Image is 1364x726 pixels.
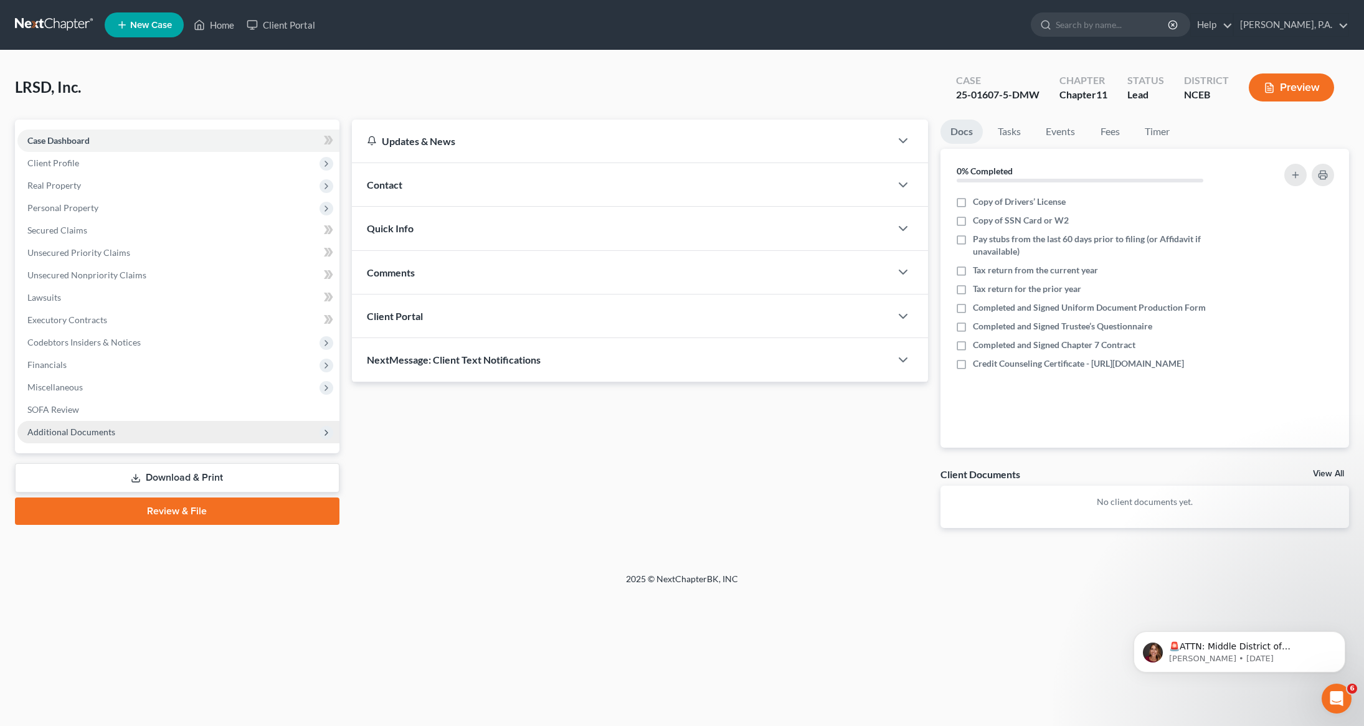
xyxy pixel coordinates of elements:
a: Events [1036,120,1085,144]
a: Executory Contracts [17,309,339,331]
div: Lead [1127,88,1164,102]
span: Personal Property [27,202,98,213]
a: Timer [1135,120,1180,144]
span: NextMessage: Client Text Notifications [367,354,541,365]
div: Status [1127,73,1164,88]
iframe: Intercom notifications message [1115,605,1364,692]
span: Pay stubs from the last 60 days prior to filing (or Affidavit if unavailable) [973,233,1236,258]
div: Updates & News [367,134,876,148]
span: LRSD, Inc. [15,78,81,96]
span: Client Profile [27,158,79,168]
a: Download & Print [15,463,339,493]
a: [PERSON_NAME], P.A. [1234,14,1348,36]
span: Copy of SSN Card or W2 [973,214,1069,227]
span: Financials [27,359,67,370]
div: Case [956,73,1040,88]
span: Tax return from the current year [973,264,1098,276]
strong: 0% Completed [957,166,1013,176]
iframe: Intercom live chat [1322,684,1352,714]
span: Completed and Signed Trustee’s Questionnaire [973,320,1152,332]
div: Client Documents [940,468,1020,481]
a: Case Dashboard [17,130,339,152]
span: Contact [367,179,402,191]
span: Unsecured Priority Claims [27,247,130,258]
a: Docs [940,120,983,144]
p: No client documents yet. [950,496,1339,508]
span: 6 [1347,684,1357,694]
div: NCEB [1184,88,1229,102]
span: Unsecured Nonpriority Claims [27,270,146,280]
span: SOFA Review [27,404,79,415]
span: Copy of Drivers’ License [973,196,1066,208]
a: Secured Claims [17,219,339,242]
span: Miscellaneous [27,382,83,392]
a: View All [1313,469,1344,478]
a: Lawsuits [17,286,339,309]
a: Review & File [15,497,339,525]
span: Secured Claims [27,225,87,235]
span: Lawsuits [27,292,61,303]
a: Home [187,14,240,36]
a: Unsecured Nonpriority Claims [17,264,339,286]
span: 11 [1096,88,1107,100]
a: Client Portal [240,14,321,36]
span: Real Property [27,180,81,191]
span: Additional Documents [27,427,115,437]
span: Credit Counseling Certificate - [URL][DOMAIN_NAME] [973,357,1184,370]
input: Search by name... [1056,13,1170,36]
span: Codebtors Insiders & Notices [27,337,141,347]
a: Help [1191,14,1233,36]
a: Tasks [988,120,1031,144]
span: Comments [367,266,415,278]
div: Chapter [1059,88,1107,102]
div: Chapter [1059,73,1107,88]
div: 25-01607-5-DMW [956,88,1040,102]
span: Completed and Signed Chapter 7 Contract [973,339,1135,351]
span: Quick Info [367,222,414,234]
span: New Case [130,21,172,30]
span: Client Portal [367,310,423,322]
div: 2025 © NextChapterBK, INC [327,573,1037,595]
span: Case Dashboard [27,135,90,146]
a: Unsecured Priority Claims [17,242,339,264]
button: Preview [1249,73,1334,101]
span: Executory Contracts [27,314,107,325]
div: District [1184,73,1229,88]
span: Tax return for the prior year [973,283,1081,295]
span: Completed and Signed Uniform Document Production Form [973,301,1206,314]
a: Fees [1090,120,1130,144]
a: SOFA Review [17,398,339,421]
